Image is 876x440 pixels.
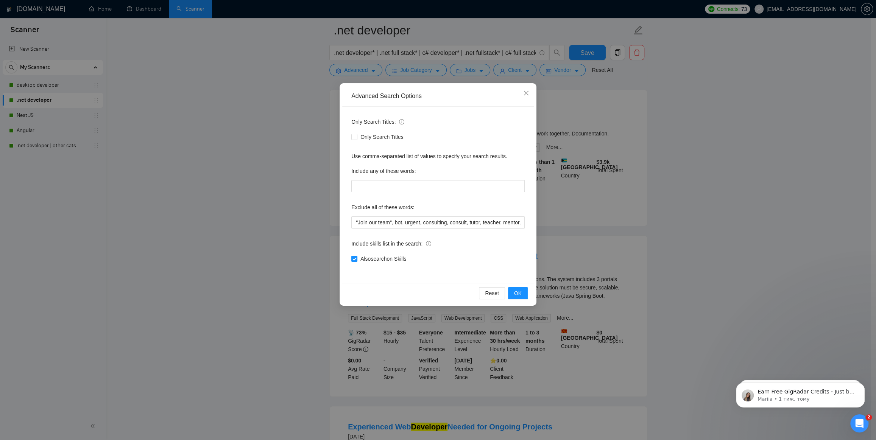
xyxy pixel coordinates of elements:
[399,119,404,124] span: info-circle
[426,241,431,246] span: info-circle
[351,118,404,126] span: Only Search Titles:
[357,255,409,263] span: Also search on Skills
[479,287,505,299] button: Reset
[523,90,529,96] span: close
[357,133,407,141] span: Only Search Titles
[351,152,525,160] div: Use comma-separated list of values to specify your search results.
[351,201,415,213] label: Exclude all of these words:
[514,289,522,297] span: OK
[866,414,872,420] span: 2
[351,239,431,248] span: Include skills list in the search:
[508,287,528,299] button: OK
[516,83,536,104] button: Close
[351,92,525,100] div: Advanced Search Options
[850,414,868,432] iframe: Intercom live chat
[725,367,876,420] iframe: Intercom notifications повідомлення
[351,165,416,177] label: Include any of these words:
[485,289,499,297] span: Reset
